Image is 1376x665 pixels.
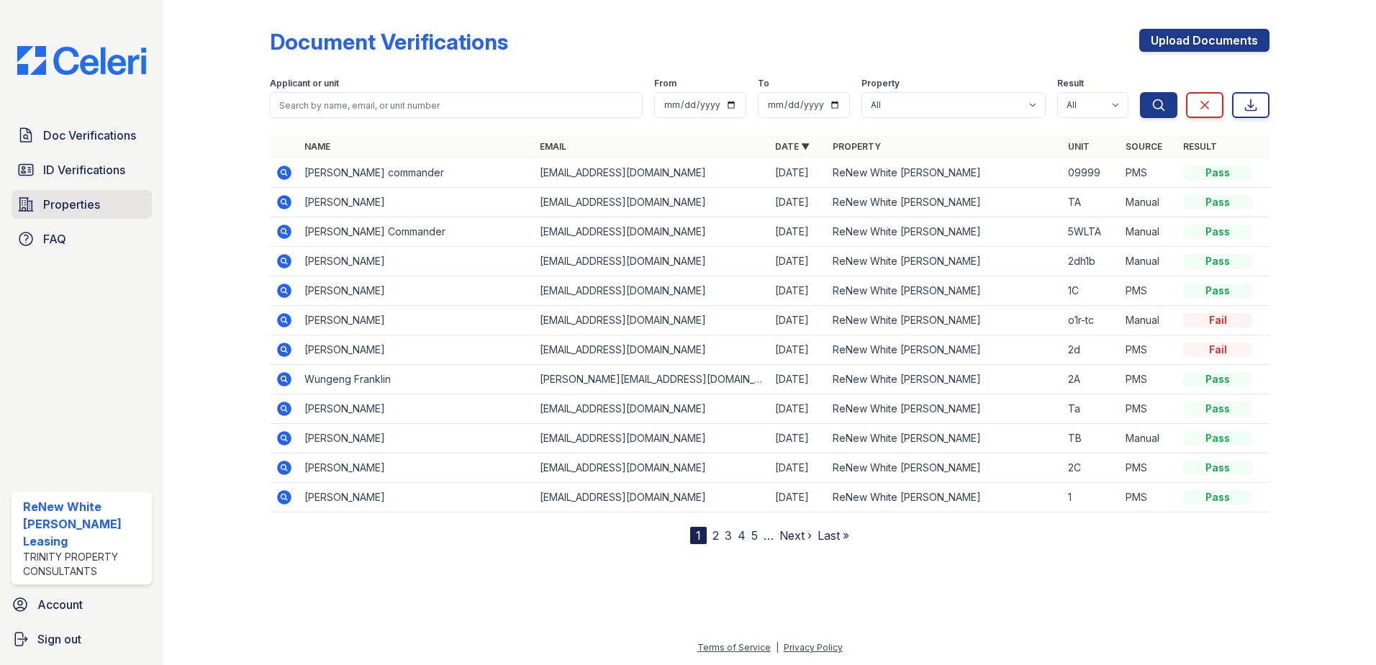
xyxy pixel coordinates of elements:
[769,158,827,188] td: [DATE]
[776,642,779,653] div: |
[534,276,769,306] td: [EMAIL_ADDRESS][DOMAIN_NAME]
[769,394,827,424] td: [DATE]
[764,527,774,544] span: …
[1183,254,1252,268] div: Pass
[1062,158,1120,188] td: 09999
[738,528,746,543] a: 4
[12,190,152,219] a: Properties
[43,161,125,178] span: ID Verifications
[534,158,769,188] td: [EMAIL_ADDRESS][DOMAIN_NAME]
[1126,141,1162,152] a: Source
[534,424,769,453] td: [EMAIL_ADDRESS][DOMAIN_NAME]
[769,306,827,335] td: [DATE]
[1062,483,1120,512] td: 1
[827,158,1062,188] td: ReNew White [PERSON_NAME]
[299,335,534,365] td: [PERSON_NAME]
[1120,188,1177,217] td: Manual
[270,78,339,89] label: Applicant or unit
[1120,158,1177,188] td: PMS
[534,453,769,483] td: [EMAIL_ADDRESS][DOMAIN_NAME]
[1120,335,1177,365] td: PMS
[299,306,534,335] td: [PERSON_NAME]
[1062,276,1120,306] td: 1C
[534,217,769,247] td: [EMAIL_ADDRESS][DOMAIN_NAME]
[1062,188,1120,217] td: TA
[23,498,146,550] div: ReNew White [PERSON_NAME] Leasing
[827,365,1062,394] td: ReNew White [PERSON_NAME]
[1062,424,1120,453] td: TB
[1120,276,1177,306] td: PMS
[827,453,1062,483] td: ReNew White [PERSON_NAME]
[43,230,66,248] span: FAQ
[534,335,769,365] td: [EMAIL_ADDRESS][DOMAIN_NAME]
[1120,247,1177,276] td: Manual
[827,217,1062,247] td: ReNew White [PERSON_NAME]
[534,306,769,335] td: [EMAIL_ADDRESS][DOMAIN_NAME]
[775,141,810,152] a: Date ▼
[43,196,100,213] span: Properties
[1183,284,1252,298] div: Pass
[690,527,707,544] div: 1
[697,642,771,653] a: Terms of Service
[769,365,827,394] td: [DATE]
[769,247,827,276] td: [DATE]
[1120,394,1177,424] td: PMS
[1183,195,1252,209] div: Pass
[1120,483,1177,512] td: PMS
[751,528,758,543] a: 5
[827,424,1062,453] td: ReNew White [PERSON_NAME]
[23,550,146,579] div: Trinity Property Consultants
[299,247,534,276] td: [PERSON_NAME]
[818,528,849,543] a: Last »
[769,424,827,453] td: [DATE]
[1068,141,1090,152] a: Unit
[1183,372,1252,386] div: Pass
[534,483,769,512] td: [EMAIL_ADDRESS][DOMAIN_NAME]
[1062,365,1120,394] td: 2A
[827,483,1062,512] td: ReNew White [PERSON_NAME]
[37,630,81,648] span: Sign out
[769,188,827,217] td: [DATE]
[1120,365,1177,394] td: PMS
[534,247,769,276] td: [EMAIL_ADDRESS][DOMAIN_NAME]
[534,188,769,217] td: [EMAIL_ADDRESS][DOMAIN_NAME]
[827,188,1062,217] td: ReNew White [PERSON_NAME]
[299,276,534,306] td: [PERSON_NAME]
[758,78,769,89] label: To
[540,141,566,152] a: Email
[654,78,676,89] label: From
[861,78,900,89] label: Property
[12,225,152,253] a: FAQ
[6,625,158,653] a: Sign out
[1183,402,1252,416] div: Pass
[1183,431,1252,445] div: Pass
[1120,217,1177,247] td: Manual
[1183,490,1252,505] div: Pass
[712,528,719,543] a: 2
[299,424,534,453] td: [PERSON_NAME]
[1062,394,1120,424] td: Ta
[1062,247,1120,276] td: 2dh1b
[827,335,1062,365] td: ReNew White [PERSON_NAME]
[299,158,534,188] td: [PERSON_NAME] commander
[1120,306,1177,335] td: Manual
[1120,453,1177,483] td: PMS
[769,453,827,483] td: [DATE]
[12,121,152,150] a: Doc Verifications
[304,141,330,152] a: Name
[6,46,158,75] img: CE_Logo_Blue-a8612792a0a2168367f1c8372b55b34899dd931a85d93a1a3d3e32e68fde9ad4.png
[270,92,643,118] input: Search by name, email, or unit number
[299,453,534,483] td: [PERSON_NAME]
[299,483,534,512] td: [PERSON_NAME]
[827,276,1062,306] td: ReNew White [PERSON_NAME]
[1062,335,1120,365] td: 2d
[1183,225,1252,239] div: Pass
[534,394,769,424] td: [EMAIL_ADDRESS][DOMAIN_NAME]
[270,29,508,55] div: Document Verifications
[6,590,158,619] a: Account
[827,394,1062,424] td: ReNew White [PERSON_NAME]
[1062,306,1120,335] td: o1r-tc
[299,394,534,424] td: [PERSON_NAME]
[1183,343,1252,357] div: Fail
